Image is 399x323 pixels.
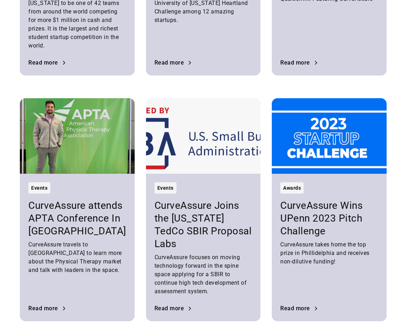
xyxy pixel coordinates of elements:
a: EventsCurveAssure Joins the [US_STATE] TedCo SBIR Proposal LabsCurveAssure focuses on moving tech... [146,98,261,322]
div: CurveAssure takes home the top prize in Phillidelphia and receives non-dilutive funding! [280,240,378,266]
div: CurveAssure travels to [GEOGRAPHIC_DATA] to learn more about the Physical Therapy market and talk... [28,240,126,274]
div: Read more [154,60,184,66]
div: Awards [283,184,301,192]
h3: CurveAssure attends APTA Conference In [GEOGRAPHIC_DATA] [28,199,126,238]
a: AwardsCurveAssure Wins UPenn 2023 Pitch ChallengeCurveAssure takes home the top prize in Phillide... [272,98,387,322]
div: Events [157,184,174,192]
div: Read more [280,306,310,311]
div: Events [31,184,47,192]
h3: CurveAssure Wins UPenn 2023 Pitch Challenge [280,199,378,238]
div: Read more [280,60,310,66]
h3: CurveAssure Joins the [US_STATE] TedCo SBIR Proposal Labs [154,199,252,250]
div: Read more [28,306,58,311]
div: CurveAssure focuses on moving technology forward in the spine space applying for a SBIR to contin... [154,253,252,296]
div: Read more [154,306,184,311]
div: Read more [28,60,58,66]
a: EventsCurveAssure attends APTA Conference In [GEOGRAPHIC_DATA]CurveAssure travels to [GEOGRAPHIC_... [20,98,135,322]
